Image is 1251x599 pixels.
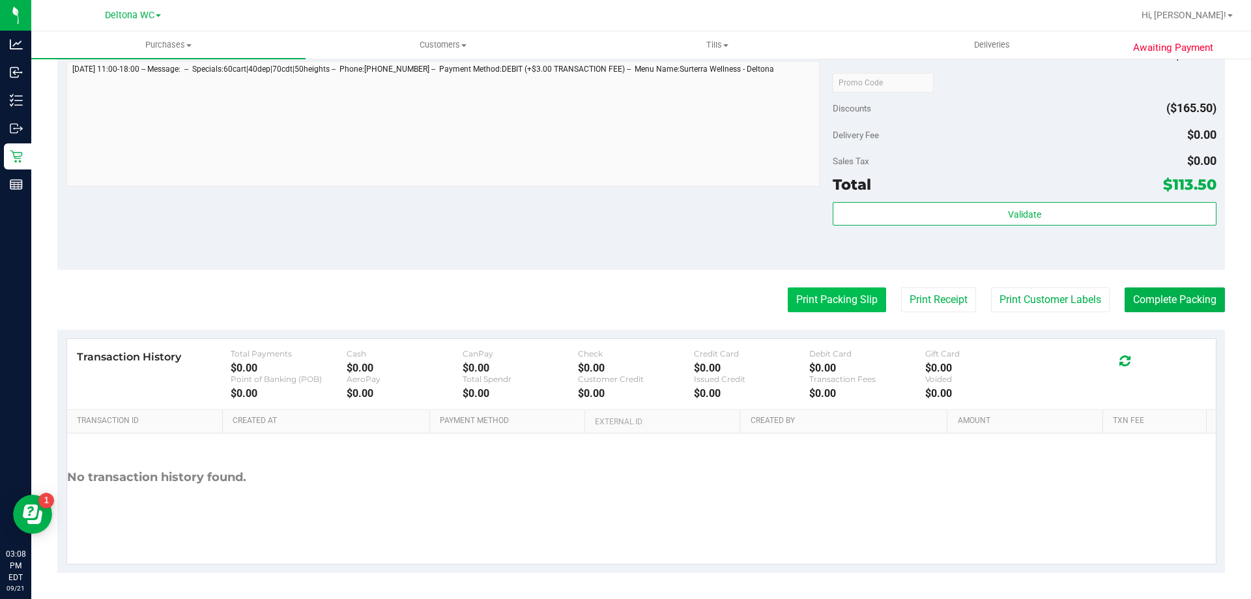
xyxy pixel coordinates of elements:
div: $0.00 [463,387,579,400]
span: Deltona WC [105,10,154,21]
div: $0.00 [231,362,347,374]
inline-svg: Inventory [10,94,23,107]
inline-svg: Inbound [10,66,23,79]
span: Awaiting Payment [1133,40,1213,55]
a: Created By [751,416,942,426]
div: Total Payments [231,349,347,358]
div: $0.00 [809,387,925,400]
p: 09/21 [6,583,25,593]
inline-svg: Retail [10,150,23,163]
div: Transaction Fees [809,374,925,384]
span: Deliveries [956,39,1028,51]
div: Customer Credit [578,374,694,384]
a: Transaction ID [77,416,218,426]
span: Delivery Fee [833,130,879,140]
button: Print Receipt [901,287,976,312]
div: CanPay [463,349,579,358]
inline-svg: Outbound [10,122,23,135]
span: Discounts [833,96,871,120]
button: Print Packing Slip [788,287,886,312]
div: $0.00 [347,387,463,400]
div: $0.00 [694,362,810,374]
button: Print Customer Labels [991,287,1110,312]
iframe: Resource center unread badge [38,493,54,508]
a: Txn Fee [1113,416,1201,426]
span: Total [833,175,871,194]
a: Tills [580,31,854,59]
span: ($165.50) [1166,101,1216,115]
span: $0.00 [1187,128,1216,141]
span: Sales Tax [833,156,869,166]
div: Gift Card [925,349,1041,358]
span: $0.00 [1187,154,1216,168]
span: $113.50 [1163,175,1216,194]
div: $0.00 [694,387,810,400]
div: $0.00 [809,362,925,374]
span: Hi, [PERSON_NAME]! [1142,10,1226,20]
div: Cash [347,349,463,358]
button: Validate [833,202,1216,226]
inline-svg: Analytics [10,38,23,51]
th: External ID [584,410,740,433]
inline-svg: Reports [10,178,23,191]
div: $0.00 [231,387,347,400]
div: $0.00 [925,387,1041,400]
a: Created At [233,416,424,426]
a: Customers [306,31,580,59]
div: $0.00 [578,387,694,400]
a: Deliveries [855,31,1129,59]
div: No transaction history found. [67,433,246,521]
a: Purchases [31,31,306,59]
iframe: Resource center [13,495,52,534]
div: Total Spendr [463,374,579,384]
div: Credit Card [694,349,810,358]
span: Tills [581,39,854,51]
div: Check [578,349,694,358]
div: Issued Credit [694,374,810,384]
div: AeroPay [347,374,463,384]
div: $0.00 [578,362,694,374]
span: Customers [306,39,579,51]
div: $0.00 [463,362,579,374]
span: Validate [1008,209,1041,220]
button: Complete Packing [1125,287,1225,312]
div: $0.00 [347,362,463,374]
div: Debit Card [809,349,925,358]
p: 03:08 PM EDT [6,548,25,583]
span: Purchases [31,39,306,51]
input: Promo Code [833,73,934,93]
a: Payment Method [440,416,580,426]
div: Point of Banking (POB) [231,374,347,384]
a: Amount [958,416,1098,426]
div: $0.00 [925,362,1041,374]
div: Voided [925,374,1041,384]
